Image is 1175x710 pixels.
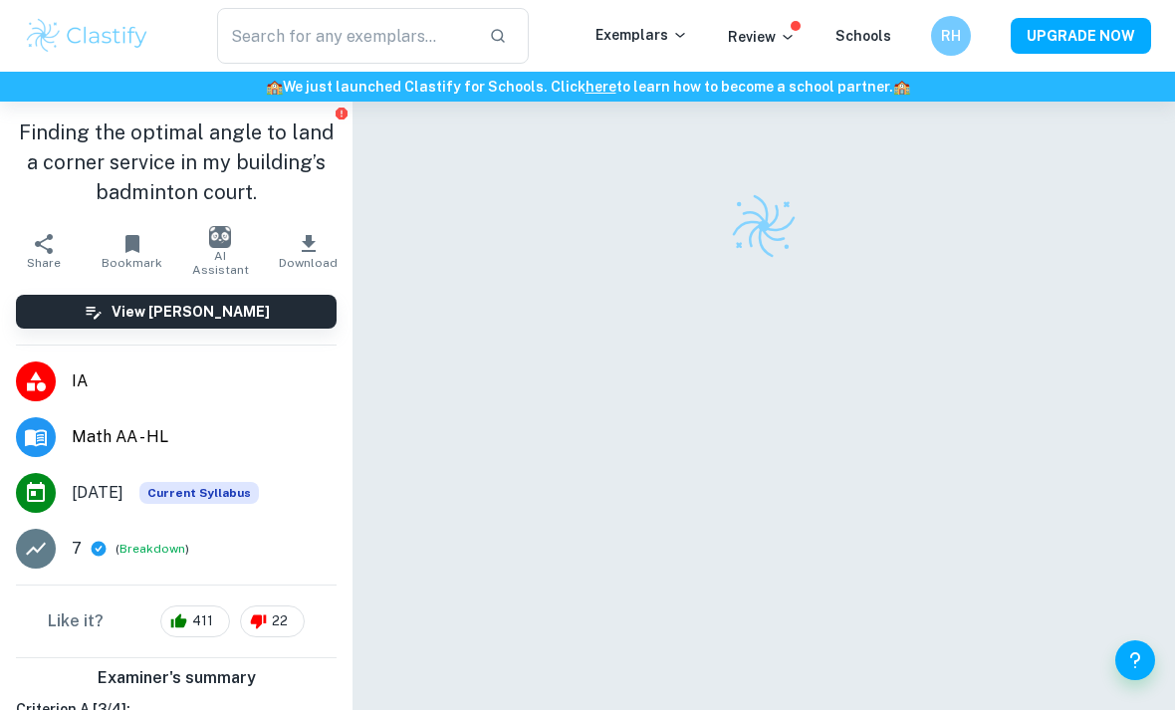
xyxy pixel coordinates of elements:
[940,25,963,47] h6: RH
[72,369,337,393] span: IA
[279,256,338,270] span: Download
[188,249,253,277] span: AI Assistant
[181,611,224,631] span: 411
[835,28,891,44] a: Schools
[586,79,616,95] a: here
[209,226,231,248] img: AI Assistant
[48,609,104,633] h6: Like it?
[116,540,189,559] span: ( )
[4,76,1171,98] h6: We just launched Clastify for Schools. Click to learn how to become a school partner.
[728,26,796,48] p: Review
[72,537,82,561] p: 7
[595,24,688,46] p: Exemplars
[1115,640,1155,680] button: Help and Feedback
[261,611,299,631] span: 22
[89,223,177,279] button: Bookmark
[72,481,123,505] span: [DATE]
[265,223,353,279] button: Download
[8,666,345,690] h6: Examiner's summary
[266,79,283,95] span: 🏫
[729,191,799,261] img: Clastify logo
[72,425,337,449] span: Math AA - HL
[334,106,349,120] button: Report issue
[139,482,259,504] span: Current Syllabus
[102,256,162,270] span: Bookmark
[893,79,910,95] span: 🏫
[139,482,259,504] div: This exemplar is based on the current syllabus. Feel free to refer to it for inspiration/ideas wh...
[112,301,270,323] h6: View [PERSON_NAME]
[16,295,337,329] button: View [PERSON_NAME]
[217,8,473,64] input: Search for any exemplars...
[176,223,265,279] button: AI Assistant
[24,16,150,56] img: Clastify logo
[931,16,971,56] button: RH
[16,118,337,207] h1: Finding the optimal angle to land a corner service in my building’s badminton court.
[1011,18,1151,54] button: UPGRADE NOW
[160,605,230,637] div: 411
[240,605,305,637] div: 22
[119,540,185,558] button: Breakdown
[27,256,61,270] span: Share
